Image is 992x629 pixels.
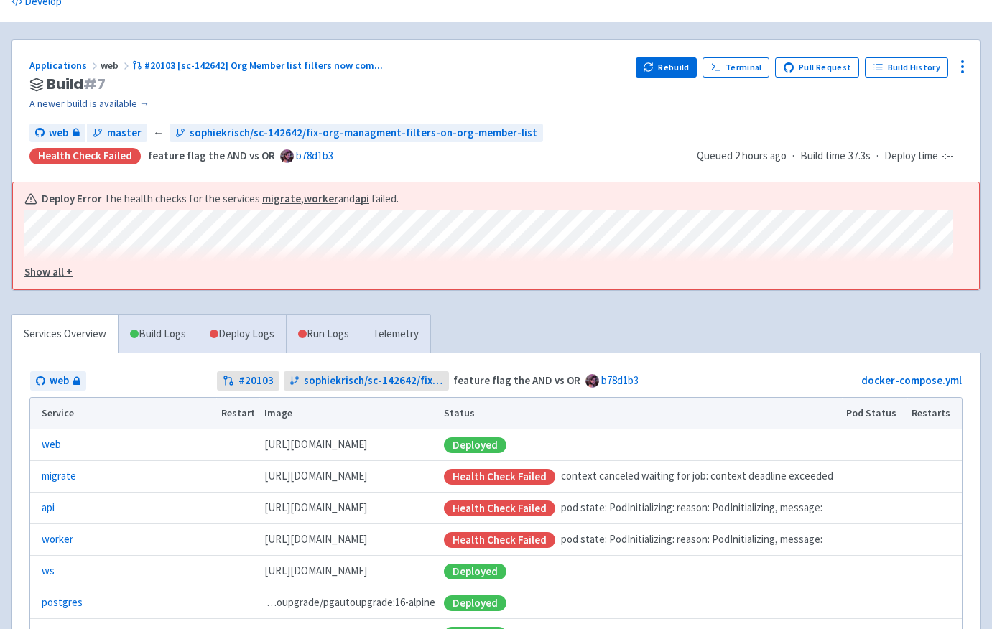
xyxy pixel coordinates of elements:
th: Pod Status [842,398,907,429]
a: Build Logs [119,314,198,354]
u: Show all + [24,265,73,279]
a: Services Overview [12,314,118,354]
a: #20103 [sc-142642] Org Member list filters now com... [132,59,385,72]
span: master [107,125,142,141]
a: api [355,192,369,205]
a: #20103 [217,371,279,391]
div: context canceled waiting for job: context deadline exceeded [444,468,837,485]
span: 37.3s [848,148,871,164]
b: Deploy Error [42,191,102,208]
a: web [29,124,85,143]
span: web [101,59,132,72]
a: sophiekrisch/sc-142642/fix-org-managment-filters-on-org-member-list [284,371,449,391]
a: Applications [29,59,101,72]
span: Build time [800,148,845,164]
a: Deploy Logs [198,314,286,354]
a: web [30,371,86,391]
a: web [42,437,61,453]
span: [DOMAIN_NAME][URL] [264,563,367,579]
th: Service [30,398,216,429]
div: pod state: PodInitializing: reason: PodInitializing, message: [444,500,837,516]
a: postgres [42,595,83,611]
a: Telemetry [361,314,430,354]
th: Status [440,398,842,429]
a: worker [42,531,73,548]
span: sophiekrisch/sc-142642/fix-org-managment-filters-on-org-member-list [190,125,537,141]
span: The health checks for the services , and failed. [104,191,401,208]
a: b78d1b3 [601,373,639,387]
strong: feature flag the AND vs OR [453,373,580,387]
a: Build History [865,57,948,78]
a: Run Logs [286,314,361,354]
div: Health check failed [444,469,555,485]
span: Build [47,76,106,93]
a: migrate [262,192,301,205]
div: pod state: PodInitializing: reason: PodInitializing, message: [444,531,837,548]
span: [DOMAIN_NAME][URL] [264,531,367,548]
a: worker [304,192,338,205]
th: Restarts [907,398,962,429]
span: [DOMAIN_NAME][URL] [264,437,367,453]
span: [DOMAIN_NAME][URL] [264,468,367,485]
span: # 7 [83,74,106,94]
a: A newer build is available → [29,95,624,112]
a: b78d1b3 [296,149,333,162]
span: web [49,125,68,141]
div: Health check failed [29,148,141,164]
a: master [87,124,147,143]
strong: feature flag the AND vs OR [148,149,275,162]
span: pgautoupgrade/pgautoupgrade:16-alpine [264,595,435,611]
time: 2 hours ago [735,149,787,162]
a: Pull Request [775,57,859,78]
th: Restart [216,398,259,429]
button: Show all + [24,264,953,281]
a: Terminal [703,57,769,78]
span: -:-- [941,148,954,164]
a: migrate [42,468,76,485]
a: ws [42,563,55,579]
div: Deployed [444,595,506,611]
span: #20103 [sc-142642] Org Member list filters now com ... [144,59,383,72]
span: [DOMAIN_NAME][URL] [264,500,367,516]
a: api [42,500,55,516]
div: Deployed [444,437,506,453]
div: Health check failed [444,500,555,516]
div: Health check failed [444,532,555,548]
div: Deployed [444,564,506,579]
th: Image [259,398,440,429]
span: web [50,373,69,389]
span: sophiekrisch/sc-142642/fix-org-managment-filters-on-org-member-list [304,373,443,389]
span: Deploy time [884,148,938,164]
button: Rebuild [636,57,697,78]
div: · · [697,148,963,164]
a: docker-compose.yml [861,373,962,387]
a: sophiekrisch/sc-142642/fix-org-managment-filters-on-org-member-list [170,124,543,143]
strong: # 20103 [238,373,274,389]
span: Queued [697,149,787,162]
span: ← [153,125,164,141]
